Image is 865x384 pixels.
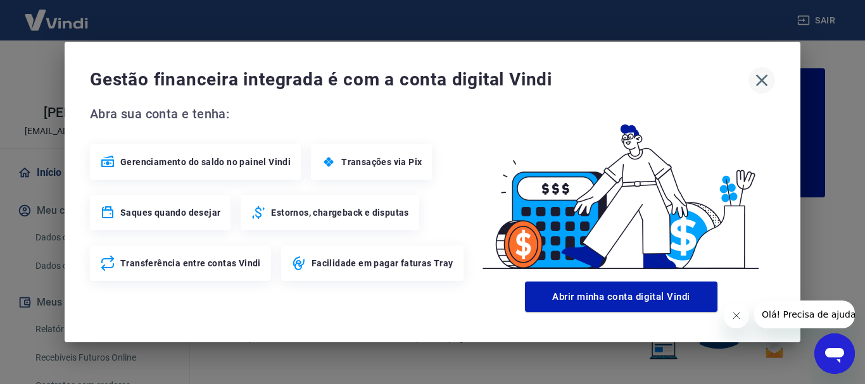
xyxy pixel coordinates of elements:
[724,303,749,328] iframe: Fechar mensagem
[754,300,855,328] iframe: Mensagem da empresa
[467,104,775,276] img: Good Billing
[8,9,106,19] span: Olá! Precisa de ajuda?
[120,257,261,269] span: Transferência entre contas Vindi
[814,333,855,374] iframe: Botão para abrir a janela de mensagens
[525,282,717,312] button: Abrir minha conta digital Vindi
[120,156,291,168] span: Gerenciamento do saldo no painel Vindi
[90,104,467,124] span: Abra sua conta e tenha:
[120,206,220,219] span: Saques quando desejar
[271,206,408,219] span: Estornos, chargeback e disputas
[90,67,748,92] span: Gestão financeira integrada é com a conta digital Vindi
[312,257,453,269] span: Facilidade em pagar faturas Tray
[341,156,422,168] span: Transações via Pix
